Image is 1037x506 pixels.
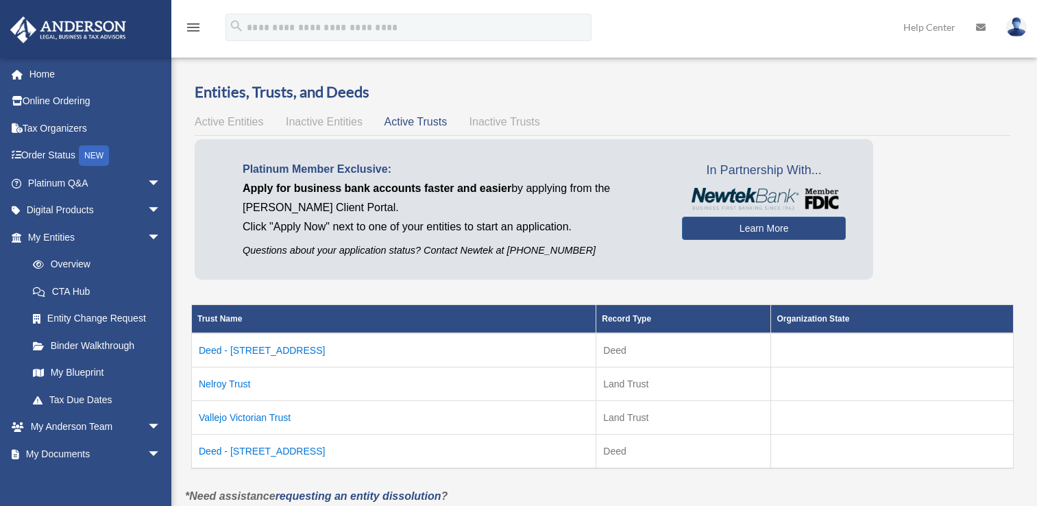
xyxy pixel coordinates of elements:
[192,401,596,435] td: Vallejo Victorian Trust
[596,435,771,469] td: Deed
[19,305,175,333] a: Entity Change Request
[147,224,175,252] span: arrow_drop_down
[771,305,1014,334] th: Organization State
[192,368,596,401] td: Nelroy Trust
[682,160,846,182] span: In Partnership With...
[276,490,441,502] a: requesting an entity dissolution
[19,332,175,359] a: Binder Walkthrough
[195,116,263,128] span: Active Entities
[192,333,596,368] td: Deed - [STREET_ADDRESS]
[596,333,771,368] td: Deed
[682,217,846,240] a: Learn More
[243,160,661,179] p: Platinum Member Exclusive:
[243,182,511,194] span: Apply for business bank accounts faster and easier
[19,278,175,305] a: CTA Hub
[10,169,182,197] a: Platinum Q&Aarrow_drop_down
[195,82,1010,103] h3: Entities, Trusts, and Deeds
[185,19,202,36] i: menu
[79,145,109,166] div: NEW
[243,242,661,259] p: Questions about your application status? Contact Newtek at [PHONE_NUMBER]
[147,440,175,468] span: arrow_drop_down
[1006,17,1027,37] img: User Pic
[286,116,363,128] span: Inactive Entities
[147,169,175,197] span: arrow_drop_down
[192,435,596,469] td: Deed - [STREET_ADDRESS]
[385,116,448,128] span: Active Trusts
[596,401,771,435] td: Land Trust
[10,142,182,170] a: Order StatusNEW
[229,19,244,34] i: search
[6,16,130,43] img: Anderson Advisors Platinum Portal
[243,217,661,237] p: Click "Apply Now" next to one of your entities to start an application.
[10,224,175,251] a: My Entitiesarrow_drop_down
[185,24,202,36] a: menu
[10,115,182,142] a: Tax Organizers
[147,413,175,442] span: arrow_drop_down
[10,413,182,441] a: My Anderson Teamarrow_drop_down
[19,386,175,413] a: Tax Due Dates
[192,305,596,334] th: Trust Name
[689,188,839,210] img: NewtekBankLogoSM.png
[19,359,175,387] a: My Blueprint
[10,60,182,88] a: Home
[10,197,182,224] a: Digital Productsarrow_drop_down
[19,251,168,278] a: Overview
[147,197,175,225] span: arrow_drop_down
[185,490,448,502] em: *Need assistance ?
[10,88,182,115] a: Online Ordering
[243,179,661,217] p: by applying from the [PERSON_NAME] Client Portal.
[596,368,771,401] td: Land Trust
[596,305,771,334] th: Record Type
[10,440,182,468] a: My Documentsarrow_drop_down
[469,116,540,128] span: Inactive Trusts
